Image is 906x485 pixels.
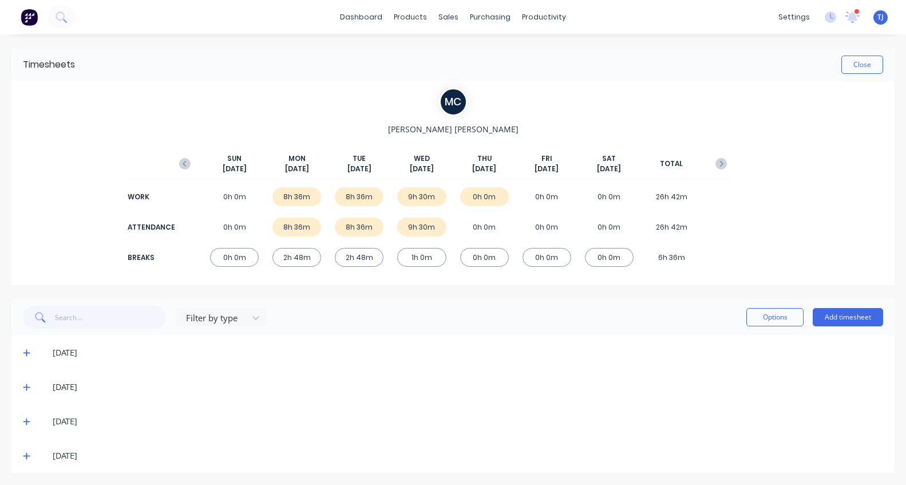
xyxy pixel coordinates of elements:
[272,187,321,206] div: 8h 36m
[128,222,173,232] div: ATTENDANCE
[210,218,259,236] div: 0h 0m
[414,153,430,164] span: WED
[773,9,816,26] div: settings
[877,12,884,22] span: TJ
[347,164,371,174] span: [DATE]
[128,253,173,263] div: BREAKS
[477,153,492,164] span: THU
[647,187,696,206] div: 26h 42m
[388,9,433,26] div: products
[53,415,883,428] div: [DATE]
[353,153,366,164] span: TUE
[523,218,571,236] div: 0h 0m
[388,123,519,135] span: [PERSON_NAME] [PERSON_NAME]
[285,164,309,174] span: [DATE]
[660,159,683,169] span: TOTAL
[335,248,383,267] div: 2h 48m
[585,218,634,236] div: 0h 0m
[433,9,464,26] div: sales
[516,9,572,26] div: productivity
[128,192,173,202] div: WORK
[439,88,468,116] div: M C
[585,187,634,206] div: 0h 0m
[55,306,167,329] input: Search...
[397,218,446,236] div: 9h 30m
[523,248,571,267] div: 0h 0m
[841,56,883,74] button: Close
[464,9,516,26] div: purchasing
[227,153,242,164] span: SUN
[647,248,696,267] div: 6h 36m
[460,187,509,206] div: 0h 0m
[272,248,321,267] div: 2h 48m
[585,248,634,267] div: 0h 0m
[397,248,446,267] div: 1h 0m
[335,218,383,236] div: 8h 36m
[523,187,571,206] div: 0h 0m
[410,164,434,174] span: [DATE]
[597,164,621,174] span: [DATE]
[335,187,383,206] div: 8h 36m
[53,346,883,359] div: [DATE]
[210,187,259,206] div: 0h 0m
[223,164,247,174] span: [DATE]
[23,58,75,72] div: Timesheets
[535,164,559,174] span: [DATE]
[460,218,509,236] div: 0h 0m
[272,218,321,236] div: 8h 36m
[472,164,496,174] span: [DATE]
[602,153,616,164] span: SAT
[21,9,38,26] img: Factory
[288,153,306,164] span: MON
[53,449,883,462] div: [DATE]
[746,308,804,326] button: Options
[541,153,552,164] span: FRI
[334,9,388,26] a: dashboard
[647,218,696,236] div: 26h 42m
[813,308,883,326] button: Add timesheet
[210,248,259,267] div: 0h 0m
[460,248,509,267] div: 0h 0m
[53,381,883,393] div: [DATE]
[397,187,446,206] div: 9h 30m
